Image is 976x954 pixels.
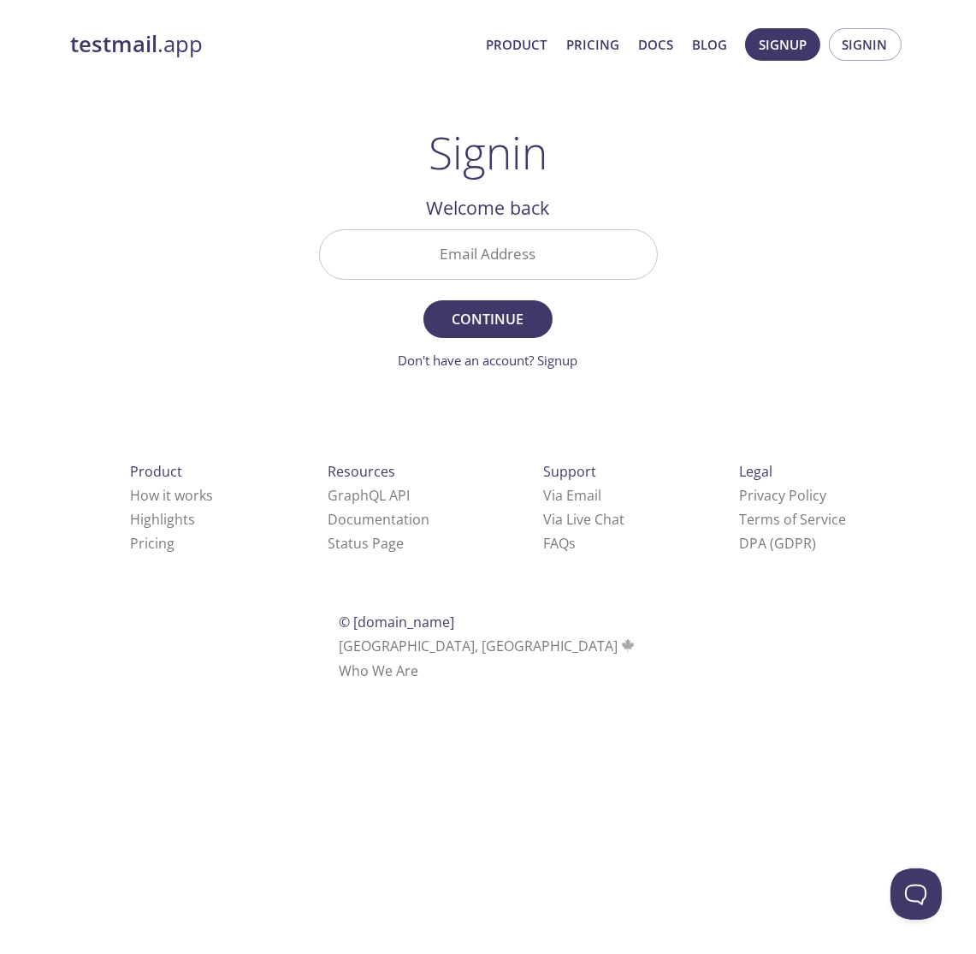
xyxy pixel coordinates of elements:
[739,486,826,505] a: Privacy Policy
[339,637,637,655] span: [GEOGRAPHIC_DATA], [GEOGRAPHIC_DATA]
[339,613,454,631] span: © [DOMAIN_NAME]
[843,33,888,56] span: Signin
[487,33,547,56] a: Product
[829,28,902,61] button: Signin
[328,462,395,481] span: Resources
[543,462,596,481] span: Support
[319,193,658,222] h2: Welcome back
[566,33,619,56] a: Pricing
[739,510,846,529] a: Terms of Service
[569,534,576,553] span: s
[429,127,547,178] h1: Signin
[71,30,473,59] a: testmail.app
[442,307,533,331] span: Continue
[543,510,624,529] a: Via Live Chat
[692,33,727,56] a: Blog
[543,534,576,553] a: FAQ
[399,352,578,369] a: Don't have an account? Signup
[130,486,213,505] a: How it works
[328,486,410,505] a: GraphQL API
[739,534,816,553] a: DPA (GDPR)
[745,28,820,61] button: Signup
[543,486,601,505] a: Via Email
[890,868,942,920] iframe: Help Scout Beacon - Open
[739,462,772,481] span: Legal
[759,33,807,56] span: Signup
[130,510,195,529] a: Highlights
[130,534,174,553] a: Pricing
[328,534,404,553] a: Status Page
[328,510,429,529] a: Documentation
[638,33,673,56] a: Docs
[339,661,418,680] a: Who We Are
[71,29,158,59] strong: testmail
[423,300,552,338] button: Continue
[130,462,182,481] span: Product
